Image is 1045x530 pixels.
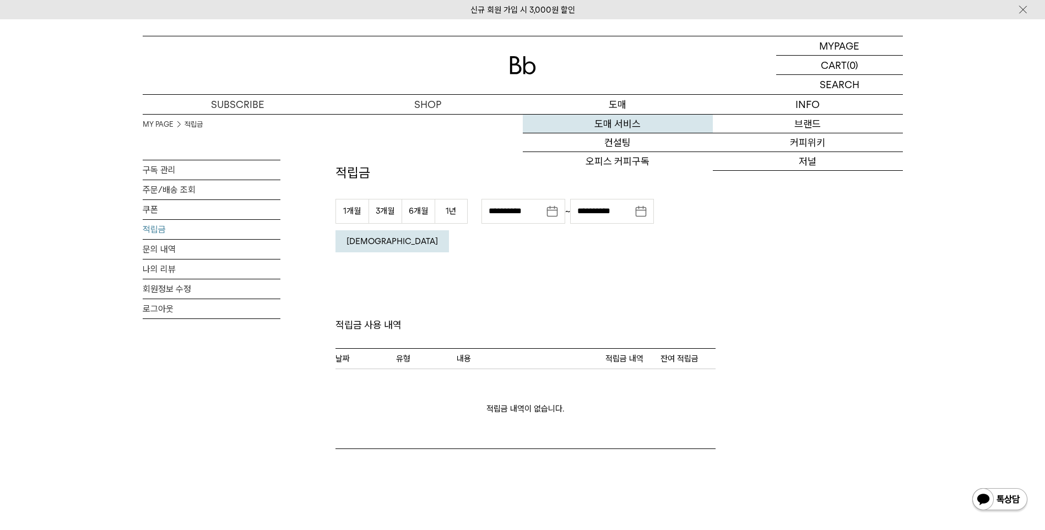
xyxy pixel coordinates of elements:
p: CART [821,56,847,74]
a: 오피스 커피구독 [523,152,713,171]
a: SUBSCRIBE [143,95,333,114]
a: 회원정보 수정 [143,279,280,299]
em: [DEMOGRAPHIC_DATA] [346,236,438,246]
a: 컨설팅 [523,133,713,152]
button: 3개월 [369,199,402,224]
a: MY PAGE [143,119,174,130]
a: SHOP [333,95,523,114]
a: MYPAGE [776,36,903,56]
div: ~ [481,199,654,224]
img: 카카오톡 채널 1:1 채팅 버튼 [971,487,1028,513]
button: 1년 [435,199,468,224]
button: 6개월 [402,199,435,224]
p: 적립금 [335,164,716,182]
a: 적립금 [143,220,280,239]
a: 신규 회원 가입 시 3,000원 할인 [470,5,575,15]
p: INFO [713,95,903,114]
p: (0) [847,56,858,74]
a: 문의 내역 [143,240,280,259]
a: 쿠폰 [143,200,280,219]
span: 적립금 사용 내역 [335,318,716,348]
button: [DEMOGRAPHIC_DATA] [335,230,449,252]
a: 로그아웃 [143,299,280,318]
th: 날짜 [335,348,396,369]
a: CART (0) [776,56,903,75]
a: 저널 [713,152,903,171]
p: SEARCH [820,75,859,94]
img: 로고 [510,56,536,74]
a: 매장안내 [713,171,903,190]
p: 적립금 내역이 없습니다. [335,402,716,415]
a: 커피위키 [713,133,903,152]
button: 1개월 [335,199,369,224]
a: 도매 서비스 [523,115,713,133]
span: 잔여 적립금 [660,352,699,365]
span: 적립금 내역 [605,352,643,365]
a: 브랜드 [713,115,903,133]
p: 도매 [523,95,713,114]
a: 주문/배송 조회 [143,180,280,199]
a: 적립금 [185,119,203,130]
p: MYPAGE [819,36,859,55]
a: 나의 리뷰 [143,259,280,279]
th: 내용 [457,348,605,369]
a: 구독 관리 [143,160,280,180]
th: 유형 [396,348,457,369]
